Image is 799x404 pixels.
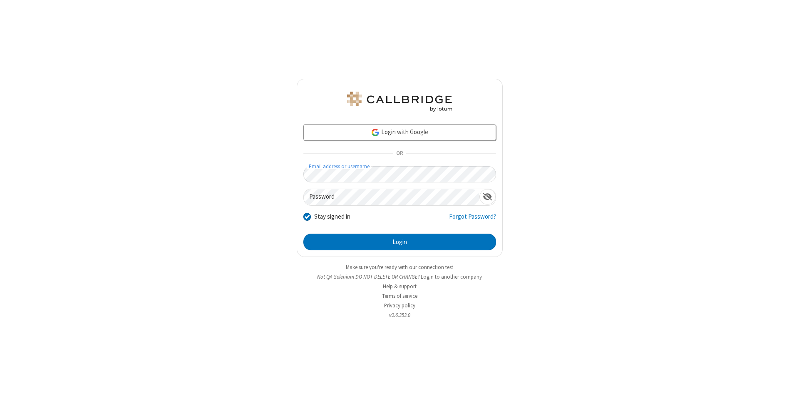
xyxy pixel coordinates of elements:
a: Terms of service [382,292,417,299]
li: v2.6.353.0 [297,311,503,319]
a: Help & support [383,283,417,290]
button: Login to another company [421,273,482,281]
input: Password [304,189,479,205]
a: Make sure you're ready with our connection test [346,264,453,271]
img: QA Selenium DO NOT DELETE OR CHANGE [345,92,454,112]
a: Login with Google [303,124,496,141]
span: OR [393,148,406,160]
div: Show password [479,189,496,204]
label: Stay signed in [314,212,350,222]
li: Not QA Selenium DO NOT DELETE OR CHANGE? [297,273,503,281]
img: google-icon.png [371,128,380,137]
button: Login [303,234,496,250]
a: Privacy policy [384,302,415,309]
a: Forgot Password? [449,212,496,228]
input: Email address or username [303,166,496,182]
